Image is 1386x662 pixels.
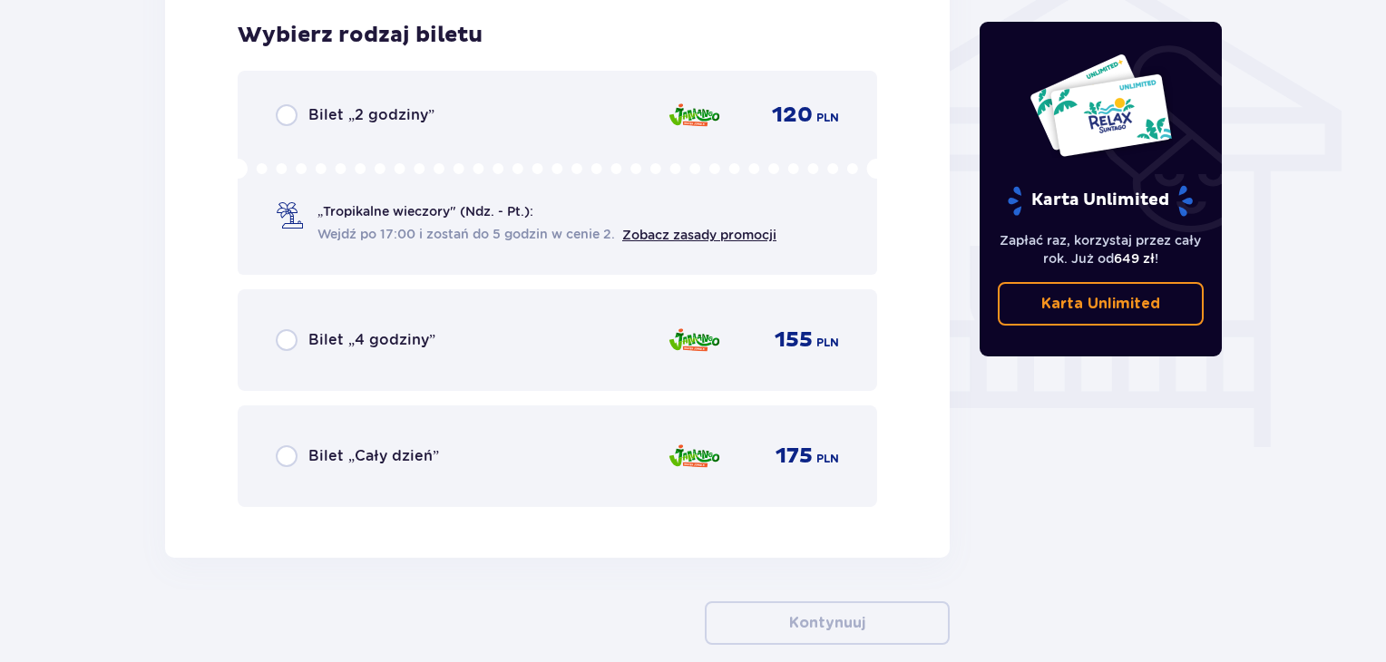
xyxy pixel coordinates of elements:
[238,22,483,49] p: Wybierz rodzaj biletu
[998,231,1205,268] p: Zapłać raz, korzystaj przez cały rok. Już od !
[668,321,721,359] img: zone logo
[1006,185,1195,217] p: Karta Unlimited
[622,228,776,242] a: Zobacz zasady promocji
[816,335,839,351] p: PLN
[775,326,813,354] p: 155
[789,613,865,633] p: Kontynuuj
[816,110,839,126] p: PLN
[317,225,615,243] span: Wejdź po 17:00 i zostań do 5 godzin w cenie 2.
[1114,251,1155,266] span: 649 zł
[668,437,721,475] img: zone logo
[308,446,439,466] p: Bilet „Cały dzień”
[668,96,721,134] img: zone logo
[816,451,839,467] p: PLN
[308,105,434,125] p: Bilet „2 godziny”
[317,202,533,220] p: „Tropikalne wieczory" (Ndz. - Pt.):
[998,282,1205,326] a: Karta Unlimited
[1041,294,1160,314] p: Karta Unlimited
[705,601,950,645] button: Kontynuuj
[772,102,813,129] p: 120
[776,443,813,470] p: 175
[308,330,435,350] p: Bilet „4 godziny”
